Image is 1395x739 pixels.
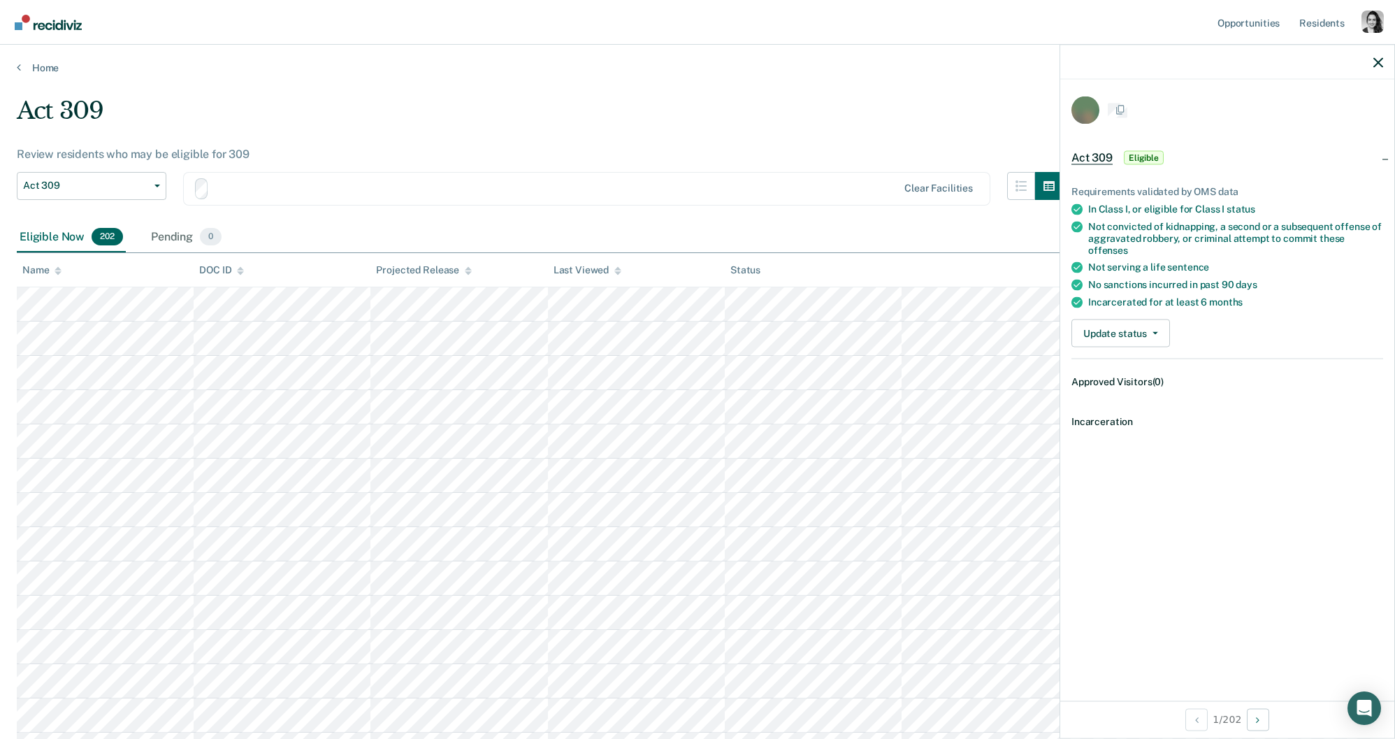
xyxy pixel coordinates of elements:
button: Update status [1071,320,1170,347]
div: Incarcerated for at least 6 [1088,296,1383,308]
div: Last Viewed [554,264,621,276]
div: Requirements validated by OMS data [1071,186,1383,198]
div: Open Intercom Messenger [1347,691,1381,725]
div: Clear facilities [904,182,973,194]
div: Review residents who may be eligible for 309 [17,148,1063,161]
div: In Class I, or eligible for Class I [1088,203,1383,215]
span: 202 [92,228,123,246]
div: Status [730,264,760,276]
div: Name [22,264,62,276]
div: No sanctions incurred in past 90 [1088,279,1383,291]
span: status [1227,203,1255,215]
div: 1 / 202 [1060,701,1394,738]
div: Pending [148,222,224,253]
span: Eligible [1124,151,1164,165]
span: months [1209,296,1243,308]
button: Profile dropdown button [1361,10,1384,33]
span: Act 309 [23,180,149,192]
div: DOC ID [199,264,244,276]
button: Previous Opportunity [1185,708,1208,731]
button: Next Opportunity [1247,708,1269,731]
span: offenses [1088,244,1128,255]
span: days [1236,279,1257,290]
span: 0 [200,228,222,246]
span: Act 309 [1071,151,1113,165]
a: Home [17,62,1378,74]
div: Projected Release [376,264,472,276]
dt: Incarceration [1071,416,1383,428]
div: Act 309 [17,96,1063,136]
span: sentence [1167,261,1209,273]
img: Recidiviz [15,15,82,30]
div: Act 309Eligible [1060,136,1394,180]
dt: Approved Visitors (0) [1071,371,1164,394]
div: Not serving a life [1088,261,1383,273]
div: Not convicted of kidnapping, a second or a subsequent offense of aggravated robbery, or criminal ... [1088,221,1383,256]
div: Eligible Now [17,222,126,253]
